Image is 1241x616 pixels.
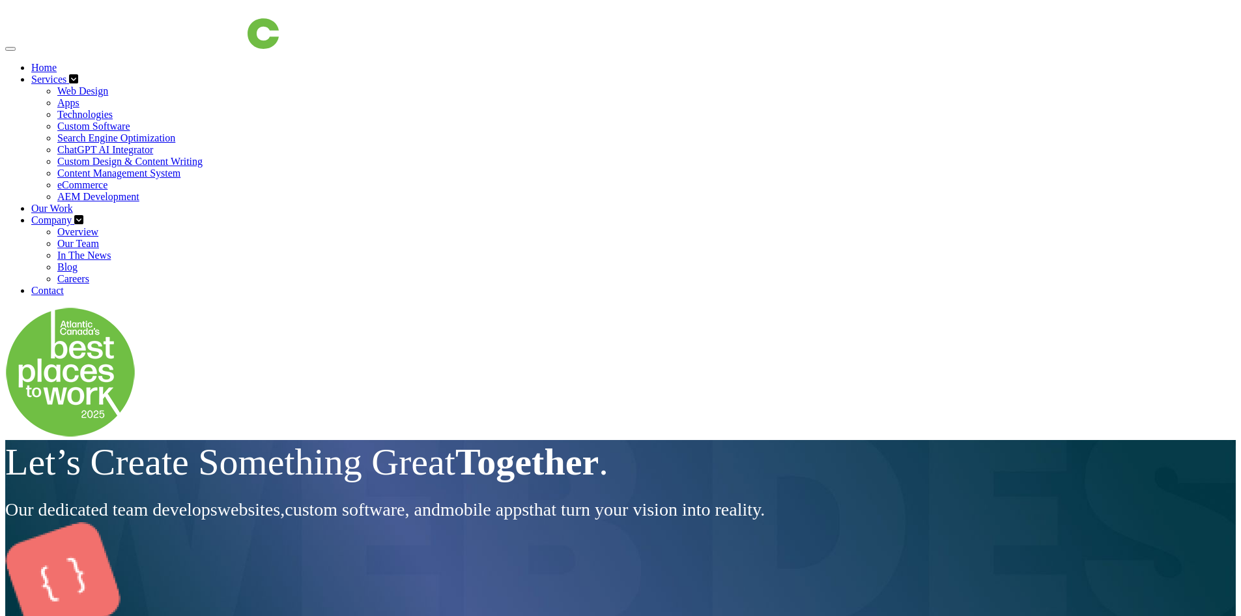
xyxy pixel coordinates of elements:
a: Overview [57,226,98,237]
span: websites [218,499,280,520]
a: Contact [31,285,64,296]
a: In The News [57,250,111,261]
span: custom software [285,499,405,520]
a: Search Engine Optimization [57,132,175,143]
a: Custom Design & Content Writing [57,156,203,167]
span: Together [455,441,599,483]
a: Apps [57,97,79,108]
a: Technologies [57,109,113,120]
a: Web Design [57,85,108,96]
img: Down [5,307,136,437]
span: mobile apps [440,499,529,520]
a: Services [31,74,69,85]
a: Content Management System [57,168,180,179]
a: eCommerce [57,179,107,190]
a: Our Team [57,238,99,249]
h3: Our dedicated team develops , , and that turn your vision into reality. [5,497,1236,522]
a: Custom Software [57,121,130,132]
a: Blog [57,261,78,272]
a: Careers [57,273,89,284]
a: Company [31,214,74,226]
a: AEM Development [57,191,139,202]
a: ChatGPT AI Integrator [57,144,153,155]
h1: Let’s Create Something Great . [5,440,1236,484]
a: Our Work [31,203,73,214]
button: Toggle navigation [5,47,16,51]
a: Home [31,62,57,73]
img: immediac [18,5,279,49]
